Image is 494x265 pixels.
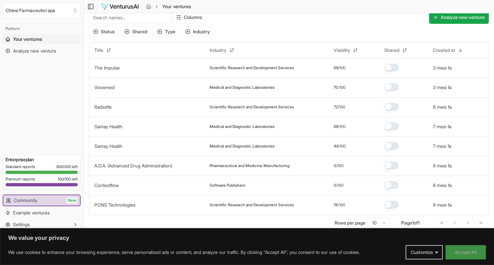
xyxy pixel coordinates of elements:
span: Page [401,220,412,226]
button: Shared [120,26,151,37]
span: Analyze new venture [13,48,56,54]
button: Accept All [445,245,486,259]
span: Medical and Diagnostic Laboratories [210,124,275,129]
button: 3 mesi fa [433,65,452,71]
span: 0 [333,163,336,168]
span: /100 [338,124,345,129]
button: 7 mesi fa [433,143,451,149]
button: Type [153,26,180,37]
a: Samay Health [94,143,122,149]
span: Your ventures [162,3,191,10]
span: Pharmaceutical and Medicine Manufacturing [210,163,290,168]
button: Samay Health [94,123,122,130]
span: Your ventures [13,36,42,42]
span: 1 [412,220,414,226]
a: A.D.A. (Advanced Drug Administration) [94,163,172,168]
button: Samay Health [94,143,122,149]
span: Scientific Research and Development Services [210,65,294,70]
span: 70 [333,85,338,90]
button: Settings [3,219,81,230]
span: /100 [338,144,345,149]
button: Viability [329,45,362,55]
span: 1 [418,220,420,226]
nav: breadcrumb [146,3,191,10]
span: Shared [384,47,399,54]
p: We value your privacy [8,234,486,242]
a: Radiolife [94,104,112,110]
span: 100 / 100 left [58,177,78,182]
span: 74 [333,202,338,208]
span: Created at [433,47,455,54]
span: /100 [336,163,343,168]
input: Search names... [89,11,170,24]
span: Standard reports [6,164,35,169]
button: 8 mesi fa [433,182,452,189]
button: Select an organization [3,3,81,18]
span: 68 [333,124,338,129]
button: Industry [206,45,238,55]
button: 3 mesi fa [433,84,452,91]
button: Shared [380,45,411,55]
span: Scientific Research and Development Services [210,202,294,208]
img: logo [101,3,139,10]
button: Status [89,26,119,37]
button: Analyze new venture [429,11,489,24]
span: 72 [333,104,338,110]
span: /100 [338,65,345,70]
a: CommunityNew [3,195,80,206]
span: 69 [333,65,338,70]
a: Your ventures [3,34,81,44]
p: We use cookies to enhance your browsing experience, serve personalized ads or content, and analyz... [8,248,360,256]
span: New [67,197,77,204]
span: Example ventures [13,210,50,216]
span: Viability [333,47,350,54]
p: Rows per page [335,220,365,226]
span: 300 / 300 left [56,164,78,169]
span: of [414,220,418,226]
a: Contextflow [94,182,119,188]
button: Customize [406,245,443,259]
button: 8 mesi fa [433,202,452,208]
span: Industry [210,47,227,54]
button: Contextflow [94,182,119,189]
a: Samay Health [94,124,122,129]
span: Settings [13,221,30,228]
div: Platform [3,23,81,34]
span: /100 [336,183,343,188]
span: Software Publishers [210,183,245,188]
span: Medical and Diagnostic Laboratories [210,144,275,149]
button: Columns [172,11,206,24]
span: /100 [338,202,345,208]
a: The Impulse [94,65,120,70]
span: Title [94,47,104,54]
span: 0 [333,183,336,188]
span: /100 [338,85,345,90]
button: 7 mesi fa [433,123,451,130]
a: Analyze new venture [3,46,81,56]
span: Medical and Diagnostic Laboratories [210,85,275,90]
button: A.D.A. (Advanced Drug Administration) [94,163,172,169]
button: 6 mesi fa [433,104,452,110]
a: Example ventures [3,208,81,218]
button: Title [90,45,115,55]
span: Scientific Research and Development Services [210,104,294,110]
span: /100 [338,104,345,110]
span: Community [14,197,37,204]
button: Created at [429,45,467,55]
span: 46 [333,144,338,149]
a: Voicemed [94,85,115,90]
button: Industry [181,26,214,37]
button: 8 mesi fa [433,163,452,169]
button: Voicemed [94,84,115,91]
h3: Enterprise plan [6,156,78,163]
span: Premium reports [6,177,35,182]
a: PONS Technologies [94,202,135,208]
